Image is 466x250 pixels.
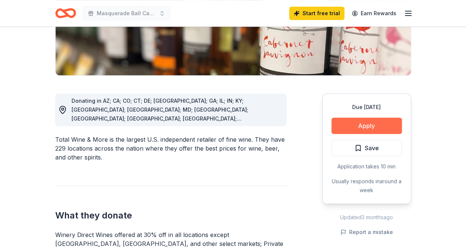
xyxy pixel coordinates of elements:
div: Application takes 10 min [331,162,402,171]
div: Usually responds in around a week [331,177,402,195]
a: Earn Rewards [347,7,401,20]
a: Home [55,4,76,22]
div: Total Wine & More is the largest U.S. independent retailer of fine wine. They have 229 locations ... [55,135,287,162]
h2: What they donate [55,210,287,221]
button: Apply [331,118,402,134]
a: Start free trial [289,7,344,20]
span: Donating in AZ; CA; CO; CT; DE; [GEOGRAPHIC_DATA]; GA; IL; IN; KY; [GEOGRAPHIC_DATA]; [GEOGRAPHIC... [72,98,248,148]
div: Due [DATE] [331,103,402,112]
span: Save [365,143,379,153]
div: Updated 3 months ago [322,213,411,222]
button: Masquerade Ball Casino Night [82,6,171,21]
button: Report a mistake [340,228,393,237]
button: Save [331,140,402,156]
span: Masquerade Ball Casino Night [97,9,156,18]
